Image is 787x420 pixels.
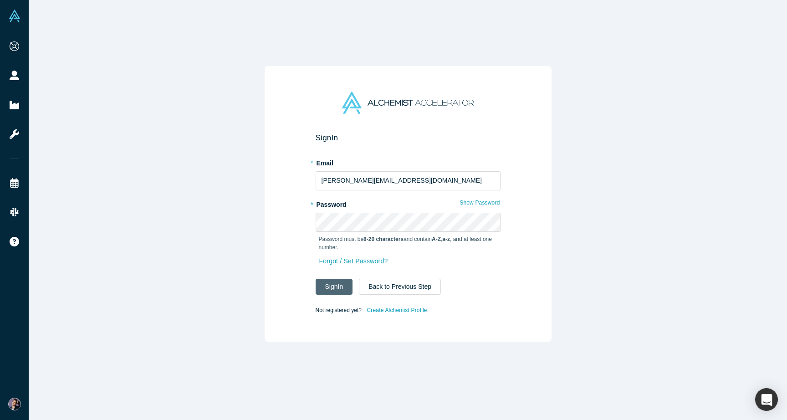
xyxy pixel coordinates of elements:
[316,279,353,295] button: SignIn
[366,304,427,316] a: Create Alchemist Profile
[316,155,501,168] label: Email
[442,236,450,242] strong: a-z
[316,197,501,210] label: Password
[319,235,497,251] p: Password must be and contain , , and at least one number.
[342,92,473,114] img: Alchemist Accelerator Logo
[316,307,362,313] span: Not registered yet?
[359,279,441,295] button: Back to Previous Step
[459,197,500,209] button: Show Password
[363,236,404,242] strong: 8-20 characters
[432,236,441,242] strong: A-Z
[8,10,21,22] img: Alchemist Vault Logo
[316,133,501,143] h2: Sign In
[8,398,21,410] img: Logan Dickey's Account
[319,253,388,269] a: Forgot / Set Password?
